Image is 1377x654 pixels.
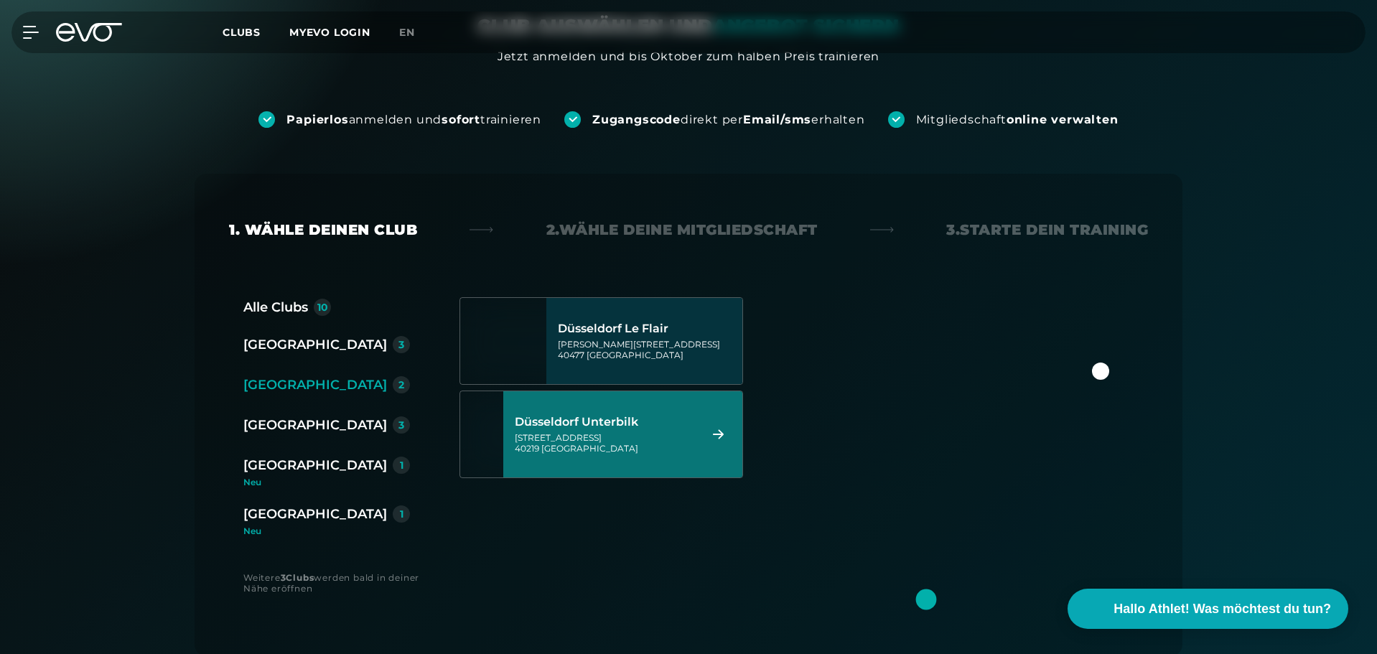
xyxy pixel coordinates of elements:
strong: Papierlos [286,113,348,126]
strong: 3 [281,572,286,583]
strong: online verwalten [1007,113,1119,126]
span: Hallo Athlet! Was möchtest du tun? [1114,599,1331,619]
div: 3. Starte dein Training [946,220,1148,240]
div: 1 [400,460,403,470]
div: 2 [398,380,404,390]
div: Alle Clubs [243,297,308,317]
div: [GEOGRAPHIC_DATA] [243,415,387,435]
span: en [399,26,415,39]
div: 10 [317,302,328,312]
a: Clubs [223,25,289,39]
div: 1. Wähle deinen Club [229,220,417,240]
div: Weitere werden bald in deiner Nähe eröffnen [243,572,431,594]
strong: Email/sms [743,113,811,126]
div: [STREET_ADDRESS] 40219 [GEOGRAPHIC_DATA] [515,432,695,454]
div: 1 [400,509,403,519]
button: Hallo Athlet! Was möchtest du tun? [1068,589,1348,629]
div: Neu [243,478,421,487]
strong: Clubs [286,572,314,583]
div: [PERSON_NAME][STREET_ADDRESS] 40477 [GEOGRAPHIC_DATA] [558,339,738,360]
div: Neu [243,527,410,536]
div: [GEOGRAPHIC_DATA] [243,375,387,395]
strong: Zugangscode [592,113,681,126]
div: [GEOGRAPHIC_DATA] [243,335,387,355]
div: [GEOGRAPHIC_DATA] [243,504,387,524]
div: [GEOGRAPHIC_DATA] [243,455,387,475]
span: Clubs [223,26,261,39]
div: Mitgliedschaft [916,112,1119,128]
div: 3 [398,340,404,350]
div: direkt per erhalten [592,112,864,128]
div: Düsseldorf Unterbilk [515,415,695,429]
div: Düsseldorf Le Flair [558,322,738,336]
div: anmelden und trainieren [286,112,541,128]
a: MYEVO LOGIN [289,26,370,39]
div: 2. Wähle deine Mitgliedschaft [546,220,818,240]
strong: sofort [442,113,480,126]
a: en [399,24,432,41]
div: 3 [398,420,404,430]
